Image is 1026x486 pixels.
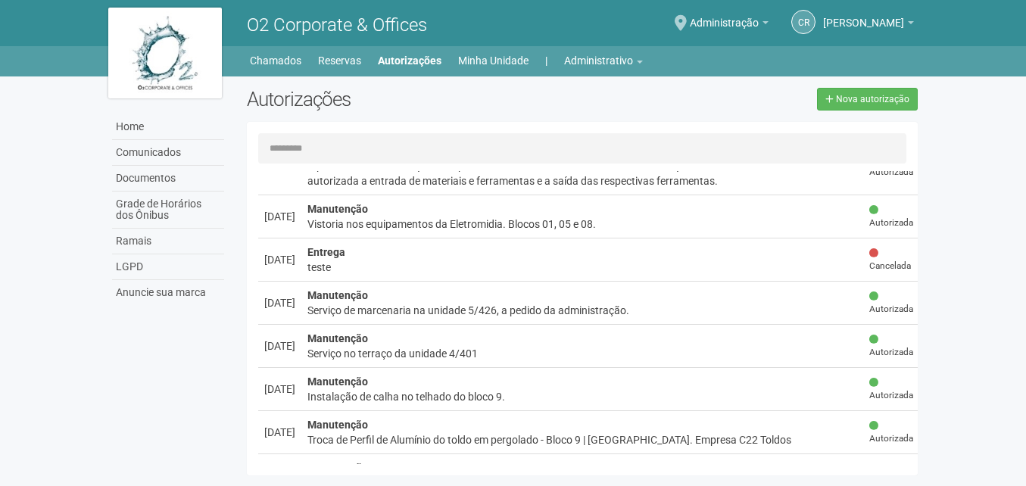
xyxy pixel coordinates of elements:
[264,252,295,267] div: [DATE]
[307,332,368,344] strong: Manutenção
[307,260,857,275] div: teste
[307,346,857,361] div: Serviço no terraço da unidade 4/401
[264,209,295,224] div: [DATE]
[112,114,224,140] a: Home
[112,280,224,305] a: Anuncie sua marca
[264,382,295,397] div: [DATE]
[690,19,769,31] a: Administração
[564,50,643,71] a: Administrativo
[307,375,368,388] strong: Manutenção
[318,50,361,71] a: Reservas
[869,376,913,402] span: Autorizada
[869,247,913,273] span: Cancelada
[836,94,909,104] span: Nova autorização
[247,88,571,111] h2: Autorizações
[112,140,224,166] a: Comunicados
[545,50,547,71] a: |
[307,203,368,215] strong: Manutenção
[817,88,918,111] a: Nova autorização
[108,8,222,98] img: logo.jpg
[307,158,857,188] div: A pedido da administração a empresa Alumbre está executando uma manutenção na sala do bloco 4/308...
[112,254,224,280] a: LGPD
[112,166,224,192] a: Documentos
[264,425,295,440] div: [DATE]
[307,217,857,232] div: Vistoria nos equipamentos da Eletromidia. Blocos 01, 05 e 08.
[378,50,441,71] a: Autorizações
[307,432,857,447] div: Troca de Perfil de Alumínio do toldo em pergolado - Bloco 9 | [GEOGRAPHIC_DATA]. Empresa C22 Toldos
[250,50,301,71] a: Chamados
[869,204,913,229] span: Autorizada
[264,338,295,354] div: [DATE]
[307,419,368,431] strong: Manutenção
[112,229,224,254] a: Ramais
[307,246,345,258] strong: Entrega
[823,2,904,29] span: Celso Rodrigues da Costa
[307,289,368,301] strong: Manutenção
[869,419,913,445] span: Autorizada
[112,192,224,229] a: Grade de Horários dos Ônibus
[307,303,857,318] div: Serviço de marcenaria na unidade 5/426, a pedido da administração.
[690,2,759,29] span: Administração
[264,295,295,310] div: [DATE]
[869,290,913,316] span: Autorizada
[823,19,914,31] a: [PERSON_NAME]
[791,10,815,34] a: CR
[307,462,368,474] strong: Manutenção
[307,389,857,404] div: Instalação de calha no telhado do bloco 9.
[869,333,913,359] span: Autorizada
[458,50,529,71] a: Minha Unidade
[247,14,427,36] span: O2 Corporate & Offices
